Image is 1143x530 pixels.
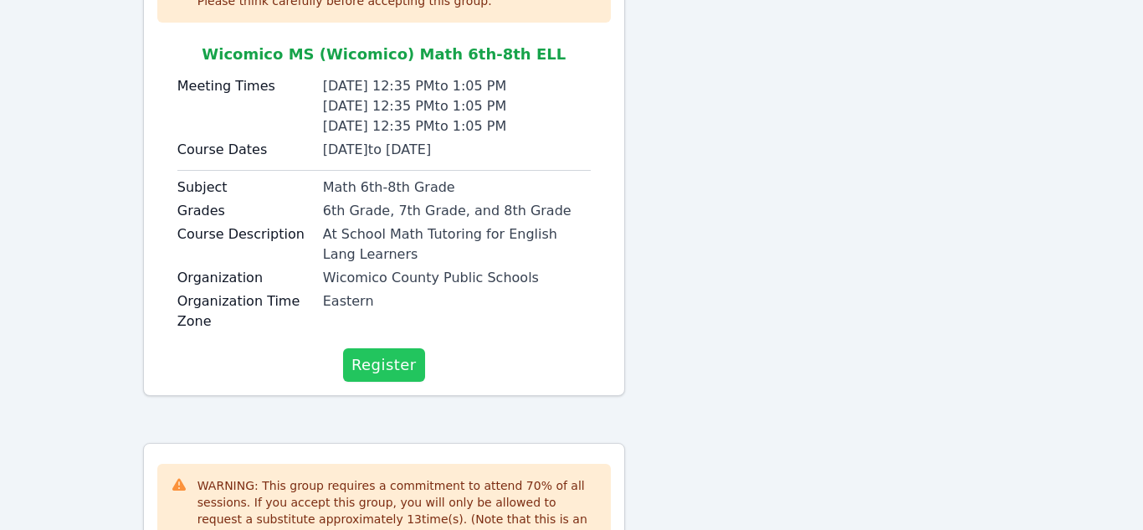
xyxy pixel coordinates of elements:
[343,348,425,382] button: Register
[177,201,313,221] label: Grades
[177,291,313,332] label: Organization Time Zone
[323,76,591,96] div: [DATE] 12:35 PM to 1:05 PM
[202,45,566,63] span: Wicomico MS (Wicomico) Math 6th-8th ELL
[177,140,313,160] label: Course Dates
[323,140,591,160] div: [DATE] to [DATE]
[351,353,417,377] span: Register
[323,291,591,311] div: Eastern
[323,116,591,136] div: [DATE] 12:35 PM to 1:05 PM
[323,96,591,116] div: [DATE] 12:35 PM to 1:05 PM
[323,224,591,265] div: At School Math Tutoring for English Lang Learners
[177,178,313,198] label: Subject
[177,224,313,244] label: Course Description
[323,201,591,221] div: 6th Grade, 7th Grade, and 8th Grade
[177,76,313,96] label: Meeting Times
[177,268,313,288] label: Organization
[323,178,591,198] div: Math 6th-8th Grade
[323,268,591,288] div: Wicomico County Public Schools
